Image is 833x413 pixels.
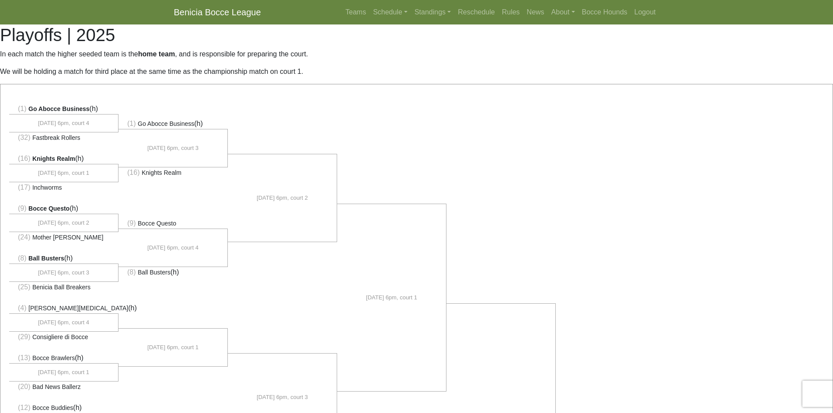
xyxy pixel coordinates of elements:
[18,233,30,241] span: (24)
[9,104,119,115] li: (h)
[38,318,89,327] span: [DATE] 6pm, court 4
[138,220,176,227] span: Bocce Questo
[454,3,498,21] a: Reschedule
[147,144,199,153] span: [DATE] 6pm, court 3
[32,404,73,411] span: Bocce Buddies
[18,205,27,212] span: (9)
[32,134,80,141] span: Fastbreak Rollers
[18,333,30,340] span: (29)
[32,354,75,361] span: Bocce Brawlers
[18,134,30,141] span: (32)
[127,120,136,127] span: (1)
[28,105,90,112] span: Go Abocce Business
[119,267,228,278] li: (h)
[138,120,194,127] span: Go Abocce Business
[257,194,308,202] span: [DATE] 6pm, court 2
[119,118,228,129] li: (h)
[18,184,30,191] span: (17)
[147,343,199,352] span: [DATE] 6pm, court 1
[18,155,30,162] span: (16)
[631,3,659,21] a: Logout
[147,243,199,252] span: [DATE] 6pm, court 4
[411,3,454,21] a: Standings
[32,155,75,162] span: Knights Realm
[127,169,139,176] span: (16)
[9,253,119,264] li: (h)
[127,219,136,227] span: (9)
[38,169,89,177] span: [DATE] 6pm, court 1
[138,269,171,276] span: Ball Busters
[579,3,631,21] a: Bocce Hounds
[342,3,369,21] a: Teams
[18,283,30,291] span: (25)
[18,354,30,361] span: (13)
[32,184,62,191] span: Inchworms
[18,404,30,411] span: (12)
[9,203,119,214] li: (h)
[366,293,417,302] span: [DATE] 6pm, court 1
[127,268,136,276] span: (8)
[38,219,89,227] span: [DATE] 6pm, court 2
[548,3,579,21] a: About
[9,353,119,364] li: (h)
[18,383,30,390] span: (20)
[38,268,89,277] span: [DATE] 6pm, court 3
[28,305,128,312] span: [PERSON_NAME][MEDICAL_DATA]
[32,383,81,390] span: Bad News Ballerz
[369,3,411,21] a: Schedule
[498,3,523,21] a: Rules
[38,368,89,377] span: [DATE] 6pm, court 1
[18,105,27,112] span: (1)
[9,303,119,314] li: (h)
[38,119,89,128] span: [DATE] 6pm, court 4
[28,255,64,262] span: Ball Busters
[28,205,70,212] span: Bocce Questo
[9,153,119,164] li: (h)
[142,169,181,176] span: Knights Realm
[174,3,261,21] a: Benicia Bocce League
[257,393,308,402] span: [DATE] 6pm, court 3
[523,3,548,21] a: News
[18,254,27,262] span: (8)
[32,284,91,291] span: Benicia Ball Breakers
[138,50,175,58] strong: home team
[32,234,104,241] span: Mother [PERSON_NAME]
[32,333,88,340] span: Consigliere di Bocce
[18,304,27,312] span: (4)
